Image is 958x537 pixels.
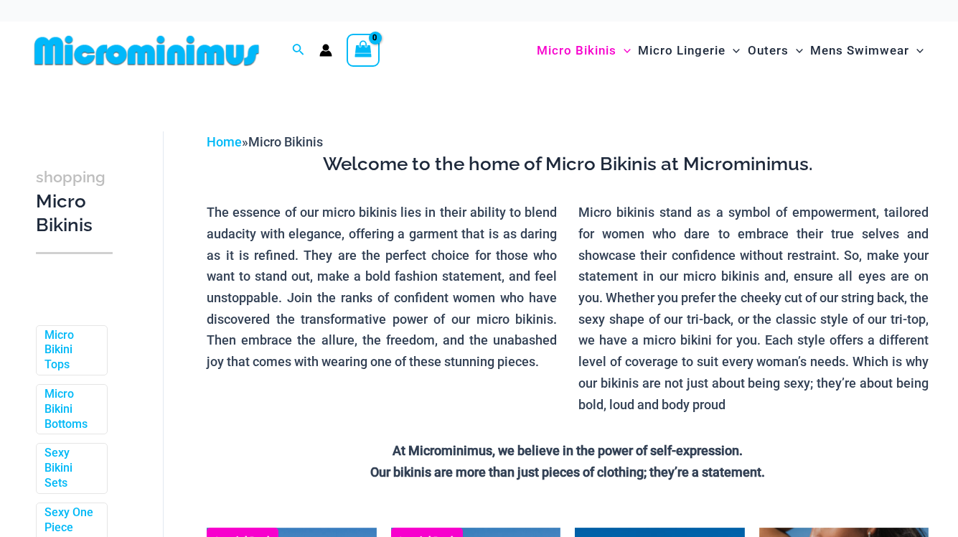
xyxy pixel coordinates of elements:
span: Outers [748,32,789,69]
span: Mens Swimwear [810,32,909,69]
a: Sexy Bikini Sets [44,446,96,490]
h3: Welcome to the home of Micro Bikinis at Microminimus. [207,152,929,177]
strong: At Microminimus, we believe in the power of self-expression. [393,443,743,458]
p: Micro bikinis stand as a symbol of empowerment, tailored for women who dare to embrace their true... [578,202,929,415]
span: shopping [36,168,105,186]
a: Micro Bikini Tops [44,328,96,373]
span: Menu Toggle [789,32,803,69]
strong: Our bikinis are more than just pieces of clothing; they’re a statement. [370,464,765,480]
a: Mens SwimwearMenu ToggleMenu Toggle [807,29,927,73]
span: » [207,134,323,149]
a: Micro Bikini Bottoms [44,387,96,431]
span: Menu Toggle [725,32,740,69]
a: Search icon link [292,42,305,60]
a: Micro BikinisMenu ToggleMenu Toggle [533,29,634,73]
p: The essence of our micro bikinis lies in their ability to blend audacity with elegance, offering ... [207,202,557,373]
h3: Micro Bikinis [36,164,113,238]
a: View Shopping Cart, empty [347,34,380,67]
span: Micro Lingerie [638,32,725,69]
span: Menu Toggle [909,32,924,69]
nav: Site Navigation [531,27,929,75]
span: Micro Bikinis [248,134,323,149]
a: Micro LingerieMenu ToggleMenu Toggle [634,29,743,73]
img: MM SHOP LOGO FLAT [29,34,265,67]
a: OutersMenu ToggleMenu Toggle [744,29,807,73]
span: Micro Bikinis [537,32,616,69]
a: Home [207,134,242,149]
a: Account icon link [319,44,332,57]
span: Menu Toggle [616,32,631,69]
